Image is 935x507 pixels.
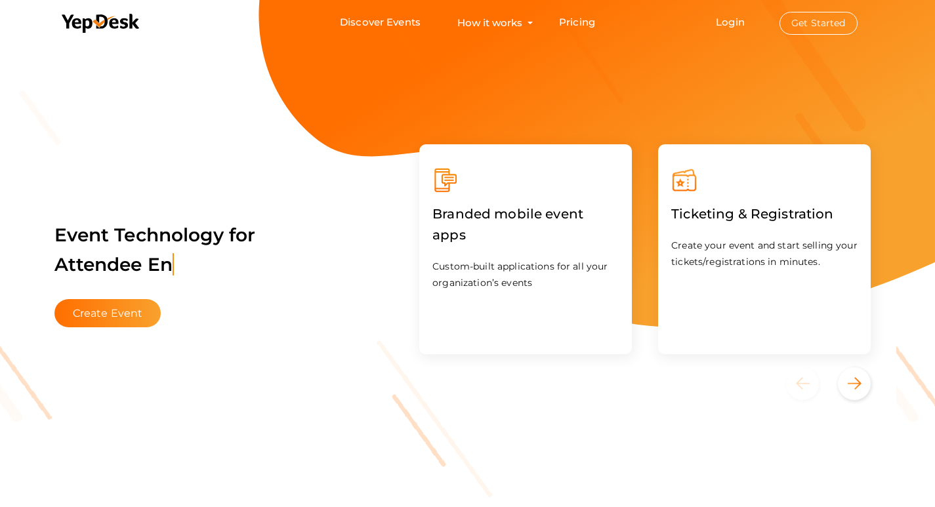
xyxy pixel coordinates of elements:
[432,193,619,255] label: Branded mobile event apps
[671,209,833,221] a: Ticketing & Registration
[54,299,161,327] button: Create Event
[54,253,175,275] span: Attendee En
[671,193,833,234] label: Ticketing & Registration
[838,367,871,400] button: Next
[786,367,835,400] button: Previous
[432,258,619,291] p: Custom-built applications for all your organization’s events
[671,237,858,270] p: Create your event and start selling your tickets/registrations in minutes.
[716,16,745,28] a: Login
[54,204,256,296] label: Event Technology for
[779,12,858,35] button: Get Started
[340,10,421,35] a: Discover Events
[453,10,526,35] button: How it works
[432,230,619,242] a: Branded mobile event apps
[559,10,595,35] a: Pricing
